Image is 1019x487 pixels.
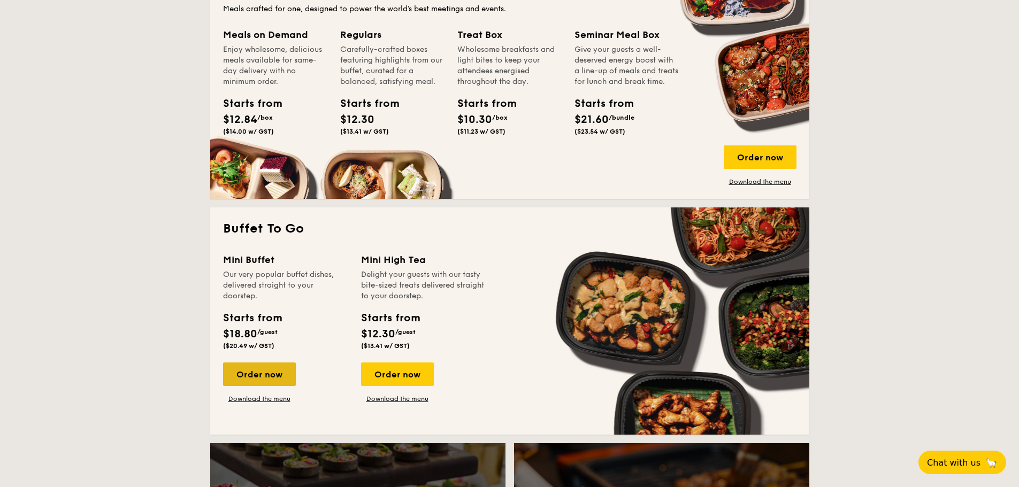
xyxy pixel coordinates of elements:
[574,44,679,87] div: Give your guests a well-deserved energy boost with a line-up of meals and treats for lunch and br...
[457,96,505,112] div: Starts from
[492,114,508,121] span: /box
[457,27,562,42] div: Treat Box
[457,128,505,135] span: ($11.23 w/ GST)
[223,96,271,112] div: Starts from
[223,44,327,87] div: Enjoy wholesome, delicious meals available for same-day delivery with no minimum order.
[918,451,1006,474] button: Chat with us🦙
[361,328,395,341] span: $12.30
[340,44,445,87] div: Carefully-crafted boxes featuring highlights from our buffet, curated for a balanced, satisfying ...
[223,395,296,403] a: Download the menu
[223,269,348,302] div: Our very popular buffet dishes, delivered straight to your doorstep.
[223,342,274,350] span: ($20.49 w/ GST)
[361,269,486,302] div: Delight your guests with our tasty bite-sized treats delivered straight to your doorstep.
[223,220,796,237] h2: Buffet To Go
[574,113,609,126] span: $21.60
[574,128,625,135] span: ($23.54 w/ GST)
[223,252,348,267] div: Mini Buffet
[340,128,389,135] span: ($13.41 w/ GST)
[257,114,273,121] span: /box
[395,328,416,336] span: /guest
[223,113,257,126] span: $12.84
[223,362,296,386] div: Order now
[223,27,327,42] div: Meals on Demand
[361,342,410,350] span: ($13.41 w/ GST)
[361,310,419,326] div: Starts from
[609,114,634,121] span: /bundle
[724,177,796,186] a: Download the menu
[574,96,623,112] div: Starts from
[724,145,796,169] div: Order now
[457,44,562,87] div: Wholesome breakfasts and light bites to keep your attendees energised throughout the day.
[223,4,796,14] div: Meals crafted for one, designed to power the world's best meetings and events.
[257,328,278,336] span: /guest
[223,310,281,326] div: Starts from
[223,128,274,135] span: ($14.00 w/ GST)
[574,27,679,42] div: Seminar Meal Box
[457,113,492,126] span: $10.30
[340,96,388,112] div: Starts from
[223,328,257,341] span: $18.80
[361,252,486,267] div: Mini High Tea
[340,113,374,126] span: $12.30
[361,395,434,403] a: Download the menu
[361,362,434,386] div: Order now
[985,457,998,469] span: 🦙
[340,27,445,42] div: Regulars
[927,458,980,468] span: Chat with us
